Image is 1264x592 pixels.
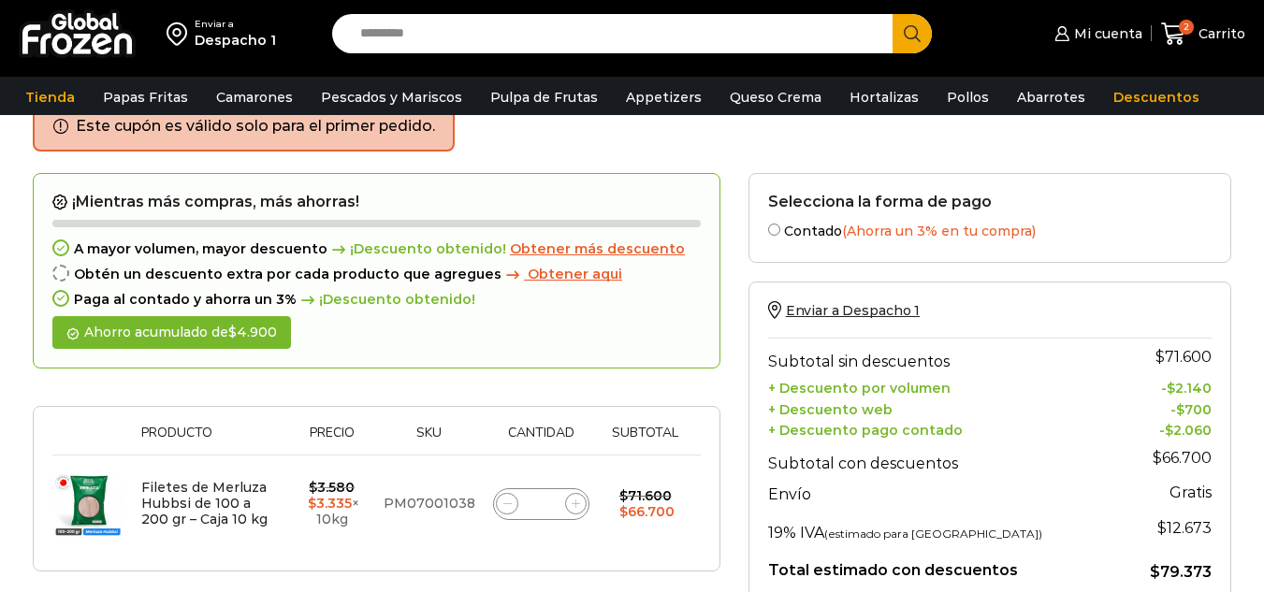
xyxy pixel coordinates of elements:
[132,426,290,455] th: Producto
[290,455,374,553] td: × 10kg
[1194,24,1245,43] span: Carrito
[824,527,1042,541] small: (estimado para [GEOGRAPHIC_DATA])
[768,418,1119,440] th: + Descuento pago contado
[290,426,374,455] th: Precio
[617,79,711,115] a: Appetizers
[1167,380,1212,397] bdi: 2.140
[1153,449,1162,467] span: $
[720,79,831,115] a: Queso Crema
[1155,348,1212,366] bdi: 71.600
[374,455,485,553] td: PM07001038
[768,338,1119,375] th: Subtotal sin descuentos
[1179,20,1194,35] span: 2
[484,426,599,455] th: Cantidad
[619,503,675,520] bdi: 66.700
[52,241,701,257] div: A mayor volumen, mayor descuento
[510,241,685,257] a: Obtener más descuento
[768,375,1119,397] th: + Descuento por volumen
[1176,401,1212,418] bdi: 700
[141,479,268,527] a: Filetes de Merluza Hubbsi de 100 a 200 gr – Caja 10 kg
[195,31,276,50] div: Despacho 1
[529,491,555,517] input: Product quantity
[309,479,355,496] bdi: 3.580
[768,193,1212,210] h2: Selecciona la forma de pago
[619,487,672,504] bdi: 71.600
[1008,79,1095,115] a: Abarrotes
[1119,375,1212,397] td: -
[1150,563,1160,581] span: $
[308,495,316,512] span: $
[619,503,628,520] span: $
[1050,15,1141,52] a: Mi cuenta
[1119,418,1212,440] td: -
[52,316,291,349] div: Ahorro acumulado de
[228,324,277,340] bdi: 4.900
[619,487,628,504] span: $
[768,302,920,319] a: Enviar a Despacho 1
[1157,519,1212,537] span: 12.673
[768,546,1119,582] th: Total estimado con descuentos
[1069,24,1142,43] span: Mi cuenta
[893,14,932,53] button: Search button
[327,241,506,257] span: ¡Descuento obtenido!
[510,240,685,257] span: Obtener más descuento
[1157,519,1167,537] span: $
[768,224,780,236] input: Contado(Ahorra un 3% en tu compra)
[768,397,1119,418] th: + Descuento web
[76,116,435,137] li: Este cupón es válido solo para el primer pedido.
[195,18,276,31] div: Enviar a
[768,220,1212,239] label: Contado
[52,193,701,211] h2: ¡Mientras más compras, más ahorras!
[228,324,237,340] span: $
[1104,79,1209,115] a: Descuentos
[1155,348,1165,366] span: $
[937,79,998,115] a: Pollos
[481,79,607,115] a: Pulpa de Frutas
[768,477,1119,510] th: Envío
[1150,563,1212,581] bdi: 79.373
[599,426,690,455] th: Subtotal
[52,267,701,282] div: Obtén un descuento extra por cada producto que agregues
[842,223,1036,239] span: (Ahorra un 3% en tu compra)
[501,267,622,282] a: Obtener aqui
[1161,12,1245,56] a: 2 Carrito
[1165,422,1212,439] bdi: 2.060
[52,292,701,308] div: Paga al contado y ahorra un 3%
[16,79,84,115] a: Tienda
[1167,380,1175,397] span: $
[297,292,475,308] span: ¡Descuento obtenido!
[528,266,622,282] span: Obtener aqui
[1165,422,1173,439] span: $
[768,509,1119,546] th: 19% IVA
[1176,401,1184,418] span: $
[207,79,302,115] a: Camarones
[308,495,352,512] bdi: 3.335
[1119,397,1212,418] td: -
[786,302,920,319] span: Enviar a Despacho 1
[94,79,197,115] a: Papas Fritas
[309,479,317,496] span: $
[1153,449,1212,467] bdi: 66.700
[374,426,485,455] th: Sku
[312,79,472,115] a: Pescados y Mariscos
[1170,484,1212,501] strong: Gratis
[167,18,195,50] img: address-field-icon.svg
[768,440,1119,477] th: Subtotal con descuentos
[840,79,928,115] a: Hortalizas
